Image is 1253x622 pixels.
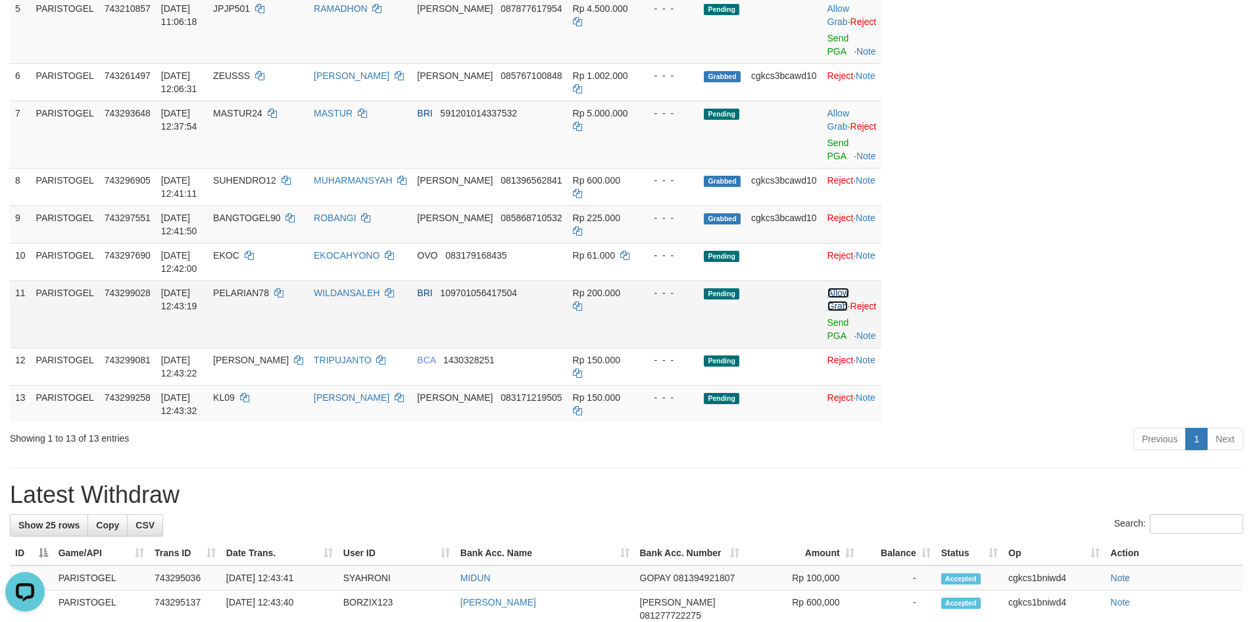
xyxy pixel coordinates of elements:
div: Showing 1 to 13 of 13 entries [10,427,512,445]
span: [DATE] 12:43:32 [161,392,197,416]
span: [PERSON_NAME] [213,355,289,365]
span: [DATE] 12:41:50 [161,213,197,236]
th: Balance: activate to sort column ascending [860,541,936,565]
a: Note [856,392,875,403]
div: - - - [643,2,693,15]
span: Grabbed [704,71,741,82]
td: cgkcs3bcawd10 [746,168,822,205]
span: ZEUSSS [213,70,250,81]
span: 743210857 [105,3,151,14]
span: Rp 225.000 [573,213,620,223]
a: 1 [1185,428,1208,450]
span: CSV [135,520,155,531]
span: [PERSON_NAME] [640,597,716,608]
span: Copy 081277722275 to clipboard [640,610,701,621]
span: 743299028 [105,288,151,298]
td: PARISTOGEL [31,205,99,243]
th: Bank Acc. Name: activate to sort column ascending [455,541,635,565]
td: SYAHRONI [338,565,455,590]
a: Show 25 rows [10,514,88,536]
span: BCA [417,355,435,365]
span: EKOC [213,250,239,261]
td: - [860,565,936,590]
a: Send PGA [827,33,849,57]
td: [DATE] 12:43:41 [221,565,338,590]
a: Note [856,213,875,223]
th: Status: activate to sort column ascending [936,541,1003,565]
span: OVO [417,250,437,261]
a: Send PGA [827,317,849,341]
div: - - - [643,174,693,187]
td: PARISTOGEL [31,280,99,348]
a: Next [1207,428,1243,450]
th: Trans ID: activate to sort column ascending [149,541,221,565]
span: Grabbed [704,213,741,224]
a: WILDANSALEH [314,288,380,298]
span: Rp 600.000 [573,175,620,186]
span: Copy 081394921807 to clipboard [674,573,735,583]
span: [DATE] 12:41:11 [161,175,197,199]
a: Reject [827,70,854,81]
a: Note [1110,573,1130,583]
span: [DATE] 12:43:19 [161,288,197,311]
input: Search: [1150,514,1243,534]
span: Copy 085868710532 to clipboard [501,213,562,223]
span: 743261497 [105,70,151,81]
h1: Latest Withdraw [10,482,1243,508]
span: · [827,3,850,27]
td: PARISTOGEL [31,348,99,385]
a: Note [856,70,875,81]
a: Reject [827,250,854,261]
a: TRIPUJANTO [314,355,372,365]
a: Reject [827,175,854,186]
a: CSV [127,514,163,536]
a: Note [1110,597,1130,608]
span: Rp 61.000 [573,250,616,261]
span: 743297551 [105,213,151,223]
td: cgkcs3bcawd10 [746,63,822,101]
td: 9 [10,205,31,243]
a: Copy [87,514,128,536]
span: 743299081 [105,355,151,365]
span: Copy 087877617954 to clipboard [501,3,562,14]
span: Copy 109701056417504 to clipboard [440,288,517,298]
a: Note [856,151,876,161]
span: [DATE] 12:37:54 [161,108,197,132]
span: Copy [96,520,119,531]
a: Reject [850,16,877,27]
span: GOPAY [640,573,671,583]
a: Send PGA [827,138,849,161]
span: · [827,288,850,311]
div: - - - [643,211,693,224]
td: 8 [10,168,31,205]
a: Allow Grab [827,288,849,311]
span: [DATE] 11:06:18 [161,3,197,27]
span: Pending [704,4,739,15]
td: cgkcs1bniwd4 [1003,565,1105,590]
th: ID: activate to sort column descending [10,541,53,565]
td: Rp 100,000 [745,565,859,590]
span: [PERSON_NAME] [417,213,493,223]
a: Reject [827,392,854,403]
span: [PERSON_NAME] [417,70,493,81]
div: - - - [643,353,693,367]
th: Bank Acc. Number: activate to sort column ascending [635,541,745,565]
td: 12 [10,348,31,385]
span: BRI [417,288,432,298]
span: Pending [704,393,739,404]
td: 10 [10,243,31,280]
td: 13 [10,385,31,423]
td: 7 [10,101,31,168]
td: · [822,168,882,205]
span: Pending [704,251,739,262]
th: Date Trans.: activate to sort column ascending [221,541,338,565]
span: [PERSON_NAME] [417,175,493,186]
a: Reject [850,121,877,132]
span: Accepted [941,598,981,609]
span: BANGTOGEL90 [213,213,280,223]
div: - - - [643,286,693,299]
td: PARISTOGEL [53,565,149,590]
a: Reject [827,213,854,223]
td: cgkcs3bcawd10 [746,205,822,243]
td: PARISTOGEL [31,101,99,168]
